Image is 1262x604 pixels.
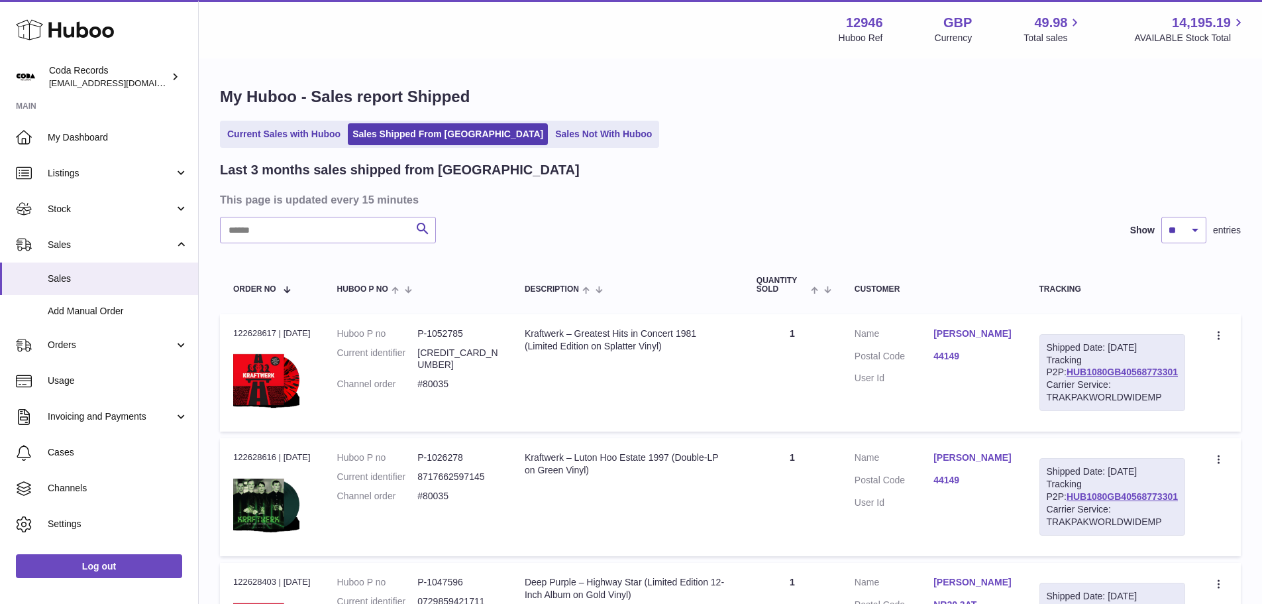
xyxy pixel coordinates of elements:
[223,123,345,145] a: Current Sales with Huboo
[337,347,418,372] dt: Current identifier
[1047,341,1178,354] div: Shipped Date: [DATE]
[846,14,883,32] strong: 12946
[525,328,730,353] div: Kraftwerk – Greatest Hits in Concert 1981 (Limited Edition on Splatter Vinyl)
[1213,224,1241,237] span: entries
[233,328,311,339] div: 122628617 | [DATE]
[48,518,188,530] span: Settings
[855,285,1013,294] div: Customer
[525,452,730,477] div: Kraftwerk – Luton Hoo Estate 1997 (Double-LP on Green Vinyl)
[48,272,188,285] span: Sales
[16,554,182,578] a: Log out
[48,167,174,180] span: Listings
[525,576,730,601] div: Deep Purple – Highway Star (Limited Edition 12-Inch Album on Gold Vinyl)
[417,328,498,340] dd: P-1052785
[743,314,841,432] td: 1
[417,378,498,391] dd: #80035
[48,131,188,144] span: My Dashboard
[1024,14,1082,44] a: 49.98 Total sales
[1067,491,1178,502] a: HUB1080GB40568773301
[943,14,972,32] strong: GBP
[417,576,498,589] dd: P-1047596
[743,438,841,556] td: 1
[933,576,1012,589] a: [PERSON_NAME]
[233,285,276,294] span: Order No
[48,482,188,495] span: Channels
[1024,32,1082,44] span: Total sales
[417,490,498,503] dd: #80035
[417,471,498,483] dd: 8717662597145
[1034,14,1067,32] span: 49.98
[48,339,174,351] span: Orders
[49,64,168,90] div: Coda Records
[417,347,498,372] dd: [CREDIT_CARD_NUMBER]
[337,452,418,464] dt: Huboo P no
[337,471,418,483] dt: Current identifier
[337,378,418,391] dt: Channel order
[48,305,188,318] span: Add Manual Order
[220,161,580,179] h2: Last 3 months sales shipped from [GEOGRAPHIC_DATA]
[1047,503,1178,528] div: Carrier Service: TRAKPAKWORLDWIDEMP
[855,452,933,467] dt: Name
[1039,285,1185,294] div: Tracking
[233,452,311,463] div: 122628616 | [DATE]
[855,474,933,490] dt: Postal Code
[1039,334,1185,411] div: Tracking P2P:
[48,239,174,251] span: Sales
[935,32,973,44] div: Currency
[1039,458,1185,535] div: Tracking P2P:
[1134,32,1246,44] span: AVAILABLE Stock Total
[48,203,174,215] span: Stock
[1067,367,1178,377] a: HUB1080GB40568773301
[855,576,933,592] dt: Name
[48,446,188,459] span: Cases
[525,285,579,294] span: Description
[337,576,418,589] dt: Huboo P no
[1130,224,1155,237] label: Show
[337,285,388,294] span: Huboo P no
[933,452,1012,464] a: [PERSON_NAME]
[1172,14,1231,32] span: 14,195.19
[337,490,418,503] dt: Channel order
[16,67,36,87] img: internalAdmin-12946@internal.huboo.com
[233,576,311,588] div: 122628403 | [DATE]
[855,328,933,343] dt: Name
[233,468,299,540] img: 129461734697752.png
[1047,379,1178,404] div: Carrier Service: TRAKPAKWORLDWIDEMP
[933,328,1012,340] a: [PERSON_NAME]
[48,375,188,387] span: Usage
[757,276,808,294] span: Quantity Sold
[233,343,299,415] img: 1753105371.png
[855,372,933,385] dt: User Id
[1047,465,1178,478] div: Shipped Date: [DATE]
[839,32,883,44] div: Huboo Ref
[855,350,933,366] dt: Postal Code
[337,328,418,340] dt: Huboo P no
[933,350,1012,363] a: 44149
[49,78,195,88] span: [EMAIL_ADDRESS][DOMAIN_NAME]
[220,192,1237,207] h3: This page is updated every 15 minutes
[48,410,174,423] span: Invoicing and Payments
[417,452,498,464] dd: P-1026278
[551,123,657,145] a: Sales Not With Huboo
[348,123,548,145] a: Sales Shipped From [GEOGRAPHIC_DATA]
[1134,14,1246,44] a: 14,195.19 AVAILABLE Stock Total
[1047,590,1178,603] div: Shipped Date: [DATE]
[855,497,933,509] dt: User Id
[933,474,1012,487] a: 44149
[220,86,1241,107] h1: My Huboo - Sales report Shipped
